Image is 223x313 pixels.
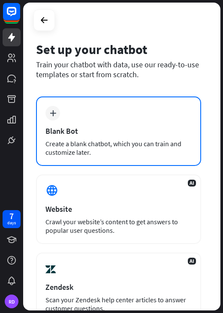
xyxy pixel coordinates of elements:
div: days [7,220,16,226]
span: AI [188,180,196,187]
div: Create a blank chatbot, which you can train and customize later. [45,139,192,156]
button: Open LiveChat chat widget [7,3,33,29]
div: Blank Bot [45,126,192,136]
div: 7 [9,212,14,220]
div: Crawl your website’s content to get answers to popular user questions. [45,217,192,235]
a: 7 days [3,210,21,228]
div: Website [45,204,192,214]
div: RD [5,295,18,308]
i: plus [50,110,56,116]
div: Set up your chatbot [36,41,201,57]
div: Train your chatbot with data, use our ready-to-use templates or start from scratch. [36,60,201,79]
span: AI [188,258,196,265]
div: Scan your Zendesk help center articles to answer customer questions. [45,295,192,313]
div: Zendesk [45,282,192,292]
